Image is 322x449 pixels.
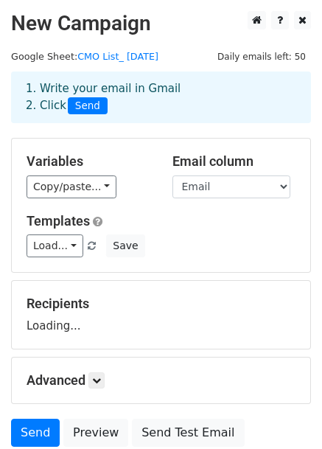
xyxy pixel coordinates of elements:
[212,49,311,65] span: Daily emails left: 50
[212,51,311,62] a: Daily emails left: 50
[27,175,116,198] a: Copy/paste...
[68,97,108,115] span: Send
[27,296,295,312] h5: Recipients
[27,296,295,334] div: Loading...
[27,213,90,229] a: Templates
[172,153,296,170] h5: Email column
[11,419,60,447] a: Send
[11,11,311,36] h2: New Campaign
[77,51,158,62] a: CMO List_ [DATE]
[15,80,307,114] div: 1. Write your email in Gmail 2. Click
[63,419,128,447] a: Preview
[106,234,144,257] button: Save
[27,153,150,170] h5: Variables
[132,419,244,447] a: Send Test Email
[27,372,295,389] h5: Advanced
[11,51,158,62] small: Google Sheet:
[27,234,83,257] a: Load...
